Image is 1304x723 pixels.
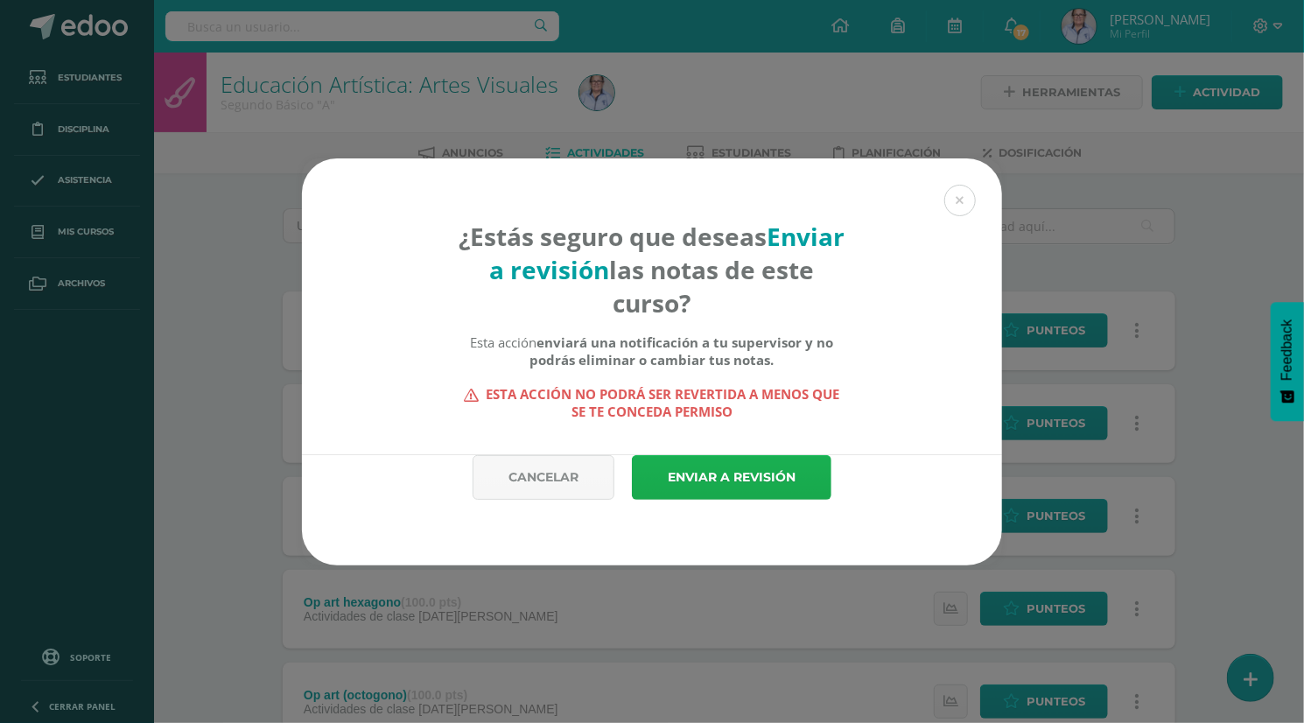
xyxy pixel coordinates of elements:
strong: Enviar a revisión [490,220,845,286]
a: Enviar a revisión [632,455,831,500]
h4: ¿Estás seguro que deseas las notas de este curso? [459,220,846,319]
div: Esta acción [459,333,846,369]
a: Cancelar [473,455,614,500]
button: Close (Esc) [944,185,976,216]
strong: Esta acción no podrá ser revertida a menos que se te conceda permiso [459,385,846,420]
b: enviará una notificación a tu supervisor y no podrás eliminar o cambiar tus notas. [530,333,834,369]
button: Feedback - Mostrar encuesta [1271,302,1304,421]
span: Feedback [1279,319,1295,381]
